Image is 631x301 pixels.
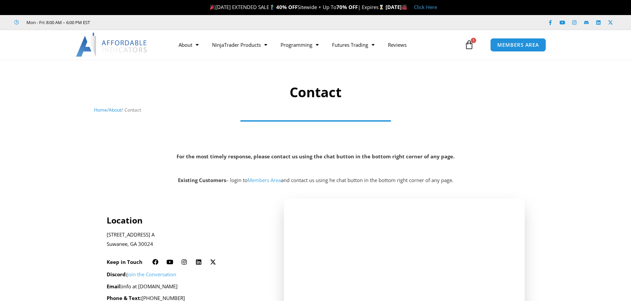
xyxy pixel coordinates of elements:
[471,38,476,43] span: 1
[247,177,281,183] a: Members Area
[99,19,200,26] iframe: Customer reviews powered by Trustpilot
[205,37,274,52] a: NinjaTrader Products
[208,4,386,10] span: [DATE] EXTENDED SALE Sitewide + Up To | Expires
[107,230,266,249] p: [STREET_ADDRESS] A Suwanee, GA 30024
[107,215,266,225] h4: Location
[274,37,325,52] a: Programming
[490,38,546,52] a: MEMBERS AREA
[381,37,413,52] a: Reviews
[402,5,407,10] img: 🏭
[386,4,407,10] strong: [DATE]
[454,35,484,54] a: 1
[94,107,107,113] a: Home
[172,37,463,52] nav: Menu
[325,37,381,52] a: Futures Trading
[94,106,537,114] nav: Breadcrumb
[178,177,226,183] strong: Existing Customers
[107,259,142,265] h6: Keep in Touch
[497,42,539,47] span: MEMBERS AREA
[3,176,628,185] p: – login to and contact us using he chat button in the bottom right corner of any page.
[127,271,176,278] a: Join the Conversation
[379,5,384,10] img: ⌛
[94,83,537,102] h1: Contact
[210,5,215,10] img: 🎉
[76,33,148,57] img: LogoAI | Affordable Indicators – NinjaTrader
[177,153,454,160] strong: For the most timely response, please contact us using the chat button in the bottom right corner ...
[107,282,266,291] p: info at [DOMAIN_NAME]
[276,4,298,10] strong: 40% OFF
[109,107,121,113] a: About
[414,4,437,10] a: Click Here
[25,18,90,26] span: Mon - Fri: 8:00 AM – 6:00 PM EST
[107,271,127,278] strong: Discord:
[107,283,122,290] strong: Email:
[336,4,358,10] strong: 70% OFF
[172,37,205,52] a: About
[270,5,275,10] img: 🏌️‍♂️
